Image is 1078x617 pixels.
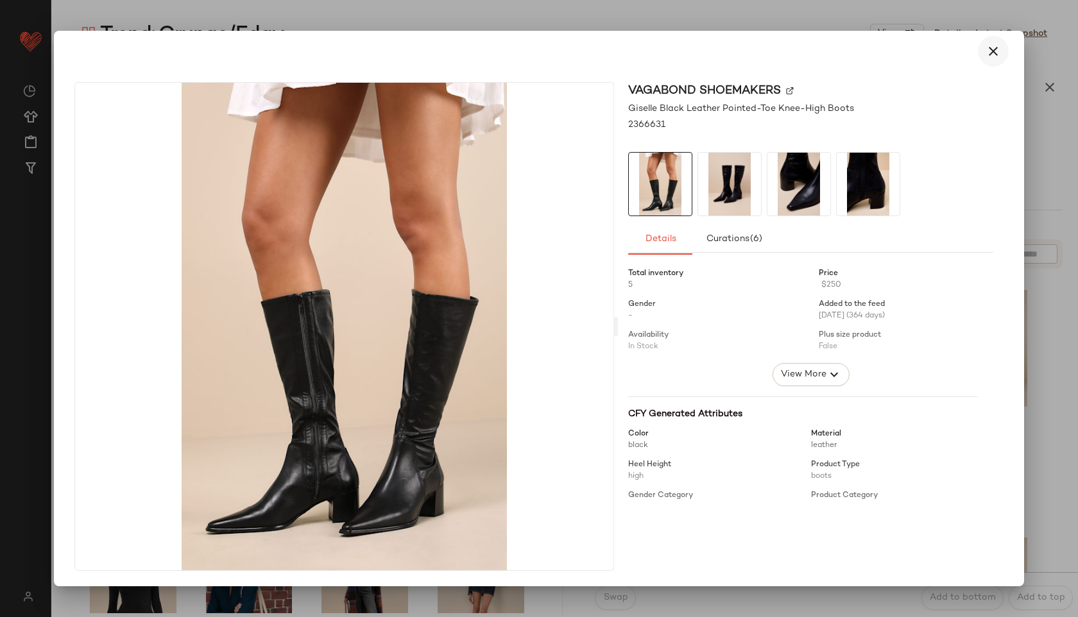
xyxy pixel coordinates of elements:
[786,87,794,95] img: svg%3e
[698,153,761,216] img: 12029161_2366631.jpg
[706,234,763,244] span: Curations
[644,234,676,244] span: Details
[837,153,900,216] img: 12029201_2366631.jpg
[629,153,692,216] img: 12063041_2366631.jpg
[772,363,849,386] button: View More
[628,102,854,115] span: Giselle Black Leather Pointed-Toe Knee-High Boots
[780,367,826,382] span: View More
[749,234,762,244] span: (6)
[628,407,978,421] div: CFY Generated Attributes
[767,153,830,216] img: 12029181_2366631.jpg
[75,83,613,570] img: 12063041_2366631.jpg
[628,118,665,131] span: 2366631
[628,82,781,99] span: Vagabond Shoemakers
